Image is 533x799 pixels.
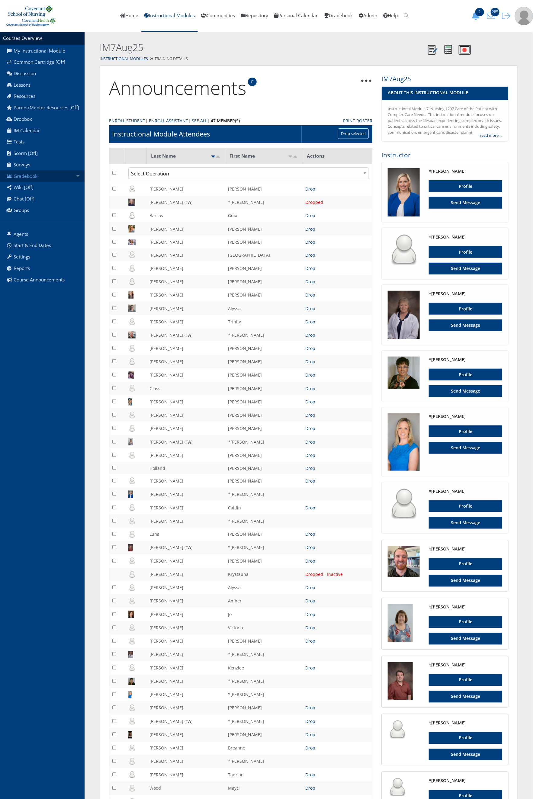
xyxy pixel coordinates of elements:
div: Dropped - Inactive [305,571,369,578]
td: [GEOGRAPHIC_DATA] [225,248,302,262]
td: [PERSON_NAME] [147,409,225,422]
a: Drop [305,226,315,232]
td: [PERSON_NAME] [147,342,225,355]
img: desc.png [293,156,298,158]
a: Profile [429,558,502,570]
td: [PERSON_NAME] [147,448,225,462]
td: [PERSON_NAME] [147,236,225,248]
a: Drop [305,545,315,550]
td: [PERSON_NAME] [225,275,302,288]
td: *[PERSON_NAME] [225,688,302,701]
td: Victoria [225,621,302,634]
td: Mayci [225,781,302,795]
td: [PERSON_NAME] ( ) [147,435,225,448]
td: [PERSON_NAME] [225,355,302,368]
td: [PERSON_NAME] [147,368,225,382]
td: [PERSON_NAME] [225,409,302,422]
td: [PERSON_NAME] [147,262,225,275]
td: [PERSON_NAME] [147,595,225,608]
h4: *[PERSON_NAME] [429,720,502,726]
b: TA [186,199,191,205]
td: *[PERSON_NAME] [225,488,302,501]
a: Drop [305,359,315,364]
a: Drop [305,705,315,711]
td: [PERSON_NAME] [147,661,225,675]
img: 10000118_125_125.jpg [388,413,420,471]
h4: *[PERSON_NAME] [429,357,502,363]
td: [PERSON_NAME] [225,701,302,715]
td: [PERSON_NAME] [147,755,225,768]
a: Profile [429,246,502,258]
td: Holland [147,462,225,474]
td: [PERSON_NAME] [225,422,302,435]
td: [PERSON_NAME] [225,395,302,408]
a: Drop [305,386,315,391]
a: Profile [429,425,502,437]
b: TA [186,545,191,550]
a: Send Message [429,633,502,645]
td: [PERSON_NAME] [147,675,225,688]
a: Drop [305,345,315,351]
img: 2940_125_125.jpg [388,546,420,577]
img: Notes [428,45,438,55]
td: [PERSON_NAME] [147,355,225,368]
a: Instructional Modules [100,56,148,61]
a: Send Message [429,319,502,331]
td: [PERSON_NAME] [225,342,302,355]
td: [PERSON_NAME] [147,422,225,435]
a: Profile [429,180,502,192]
a: Drop [305,372,315,378]
h4: *[PERSON_NAME] [429,234,502,240]
img: asc.png [288,156,293,158]
a: Enroll Student [109,117,145,124]
a: 2 [470,12,485,19]
a: Profile [429,674,502,686]
td: [PERSON_NAME] [147,501,225,514]
a: Drop [305,439,315,445]
img: 528_125_125.jpg [388,604,413,642]
td: Jo [225,608,302,621]
h4: *[PERSON_NAME] [429,168,502,174]
img: 943_125_125.jpg [388,291,420,339]
a: Profile [429,303,502,315]
img: user_64.png [388,234,420,266]
a: Profile [429,500,502,512]
td: [PERSON_NAME] [225,728,302,741]
img: 10000008_125_125.jpg [388,168,420,217]
a: Send Message [429,442,502,454]
a: Send Message [429,197,502,209]
th: Actions [302,148,372,164]
a: Drop [305,465,315,471]
a: Drop [305,478,315,484]
span: 2 [475,8,484,16]
a: Drop [305,625,315,631]
img: asc_active.png [211,156,216,158]
h2: IM7Aug25 [100,41,425,54]
img: Record Video Note [459,45,471,55]
td: [PERSON_NAME] [147,688,225,701]
div: Dropped [305,199,369,205]
a: Drop [305,505,315,511]
h3: Instructor [381,151,509,159]
a: Drop [305,719,315,724]
td: Trinity [225,315,302,328]
td: [PERSON_NAME] [147,635,225,648]
td: *[PERSON_NAME] [225,755,302,768]
td: [PERSON_NAME] [225,528,302,541]
td: Amber [225,595,302,608]
a: Print Roster [343,117,372,124]
td: [PERSON_NAME] [147,474,225,488]
div: | | | [109,117,334,124]
h4: *[PERSON_NAME] [429,488,502,494]
img: user_64.png [388,488,420,520]
img: user_64.png [388,720,407,740]
td: *[PERSON_NAME] [225,514,302,528]
td: [PERSON_NAME] [147,395,225,408]
a: Drop [305,638,315,644]
b: TA [186,719,191,724]
img: desc.png [216,156,220,158]
input: Drop selected [338,128,369,139]
a: Drop [305,772,315,778]
img: user-profile-default-picture.png [515,7,533,25]
h4: *[PERSON_NAME] [429,662,502,668]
